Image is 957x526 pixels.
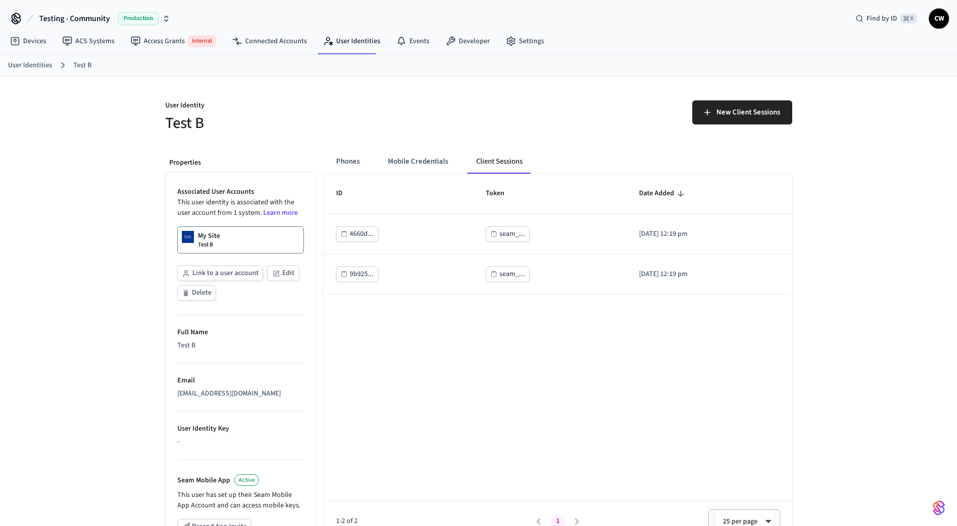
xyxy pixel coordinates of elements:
a: Devices [2,32,54,50]
button: Phones [328,150,368,174]
p: Properties [169,158,312,168]
span: Testing - Community [39,13,110,25]
div: [EMAIL_ADDRESS][DOMAIN_NAME] [177,388,304,399]
a: Test B [73,60,91,71]
a: My SiteTest B [177,226,304,253]
div: seam_... [499,228,525,240]
a: Events [388,32,438,50]
div: Find by ID⌘ K [847,10,925,28]
span: Active [239,476,255,484]
a: ACS Systems [54,32,123,50]
p: [DATE] 12:19 pm [639,229,780,239]
p: [DATE] 12:19 pm [639,269,780,280]
p: This user identity is associated with the user account from 1 system. [177,197,304,218]
p: Seam Mobile App [177,475,230,486]
p: Email [177,375,304,386]
a: User Identities [8,60,52,71]
button: 4660d... [336,226,378,242]
button: CW [929,9,949,29]
span: New Client Sessions [716,106,780,119]
p: Associated User Accounts [177,187,304,197]
span: Token [486,186,517,201]
a: User Identities [315,32,388,50]
table: sticky table [324,174,792,294]
div: Test B [177,340,304,351]
button: Client Sessions [468,150,530,174]
span: ⌘ K [900,14,917,24]
div: seam_... [499,268,525,281]
button: Link to a user account [177,266,263,281]
button: 9b925... [336,267,378,282]
p: Test B [198,241,213,249]
span: CW [930,10,948,28]
button: Mobile Credentials [380,150,456,174]
div: 9b925... [350,268,374,281]
p: This user has set up their Seam Mobile App Account and can access mobile keys. [177,490,304,511]
div: 4660d... [350,228,374,240]
img: Dormakaba Community Site Logo [182,231,194,243]
button: Edit [267,266,299,281]
p: My Site [198,231,220,241]
span: Find by ID [867,14,897,24]
a: Developer [438,32,498,50]
a: Learn more [263,208,298,218]
a: Connected Accounts [224,32,315,50]
a: Access GrantsInternal [123,31,224,51]
button: Delete [177,285,216,301]
span: ID [336,186,356,201]
p: User Identity [165,100,473,113]
p: Full Name [177,327,304,338]
img: SeamLogoGradient.69752ec5.svg [933,500,945,516]
button: seam_... [486,267,529,282]
div: - [177,437,304,447]
span: Internal [188,35,216,47]
h5: Test B [165,113,473,134]
button: seam_... [486,226,529,242]
span: Date Added [639,186,687,201]
p: User Identity Key [177,424,304,434]
button: New Client Sessions [692,100,792,124]
span: Production [118,12,158,25]
a: Settings [498,32,552,50]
